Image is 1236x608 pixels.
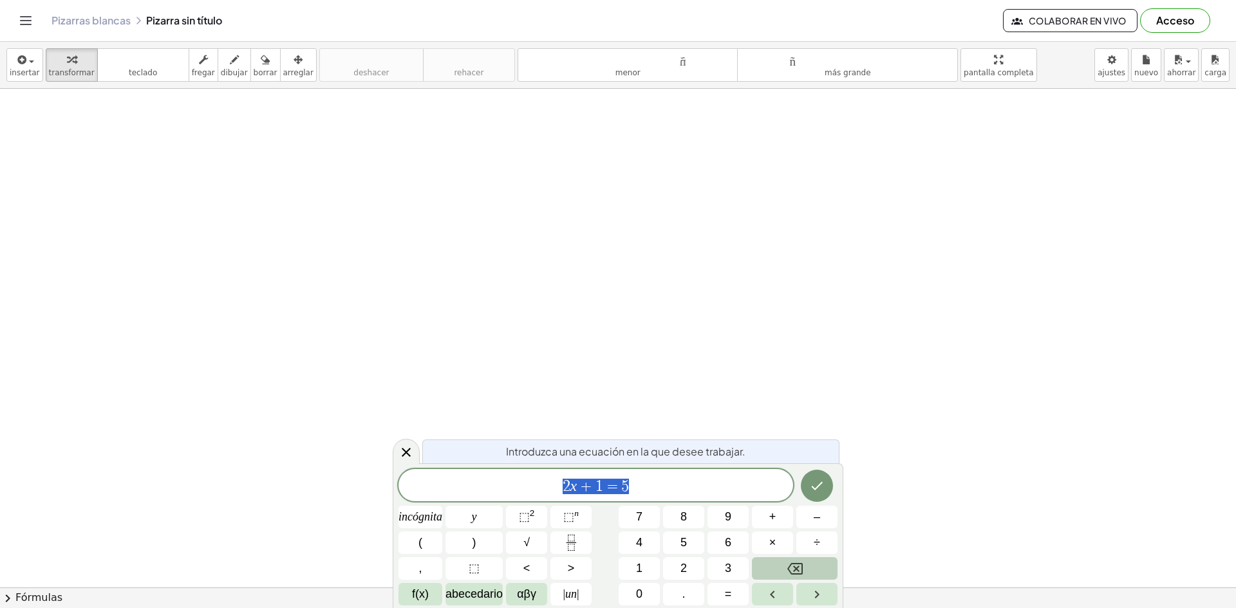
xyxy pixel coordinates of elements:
[1201,48,1230,82] button: carga
[814,510,820,523] font: –
[769,510,776,523] font: +
[563,479,570,494] span: 2
[1131,48,1161,82] button: nuevo
[568,562,575,575] font: >
[603,479,622,494] span: =
[530,508,535,518] font: 2
[221,68,248,77] font: dibujar
[523,536,530,549] font: √
[280,48,317,82] button: arreglar
[51,14,131,27] a: Pizarras blancas
[398,510,442,523] font: incógnita
[189,48,218,82] button: fregar
[398,506,442,528] button: incógnita
[801,470,833,502] button: Hecho
[445,506,503,528] button: y
[323,53,420,66] font: deshacer
[192,68,215,77] font: fregar
[412,587,429,600] font: f(x)
[10,68,40,77] font: insertar
[517,587,536,600] font: αβγ
[1134,68,1158,77] font: nuevo
[663,531,704,554] button: 5
[636,536,642,549] font: 4
[814,536,820,549] font: ÷
[445,557,503,580] button: Marcador de posición
[663,583,704,605] button: .
[619,583,660,605] button: 0
[752,531,793,554] button: Veces
[796,531,838,554] button: Dividir
[682,587,686,600] font: .
[796,506,838,528] button: Menos
[825,68,871,77] font: más grande
[6,48,43,82] button: insertar
[796,583,838,605] button: Flecha derecha
[1140,8,1210,33] button: Acceso
[521,53,735,66] font: tamaño_del_formato
[707,583,749,605] button: Igual
[619,557,660,580] button: 1
[563,510,574,523] font: ⬚
[445,531,503,554] button: )
[752,557,838,580] button: Retroceso
[15,591,62,603] font: Fórmulas
[574,508,579,518] font: n
[619,506,660,528] button: 7
[725,536,731,549] font: 6
[752,583,793,605] button: Flecha izquierda
[707,506,749,528] button: 9
[418,562,422,575] font: ,
[506,583,547,605] button: alfabeto griego
[353,68,389,77] font: deshacer
[398,583,442,605] button: Funciones
[1164,48,1199,82] button: ahorrar
[418,536,422,549] font: (
[1098,68,1125,77] font: ajustes
[960,48,1037,82] button: pantalla completa
[15,10,36,31] button: Cambiar navegación
[663,557,704,580] button: 2
[1094,48,1128,82] button: ajustes
[519,510,530,523] font: ⬚
[469,562,480,575] font: ⬚
[636,562,642,575] font: 1
[506,557,547,580] button: Menos que
[506,531,547,554] button: Raíz cuadrada
[445,587,503,600] font: abecedario
[550,506,592,528] button: Sobrescrito
[398,531,442,554] button: (
[636,510,642,523] font: 7
[565,587,577,600] font: un
[577,479,595,494] span: +
[518,48,738,82] button: tamaño_del_formatomenor
[100,53,186,66] font: teclado
[680,562,687,575] font: 2
[725,510,731,523] font: 9
[506,506,547,528] button: Al cuadrado
[1204,68,1226,77] font: carga
[550,583,592,605] button: Valor absoluto
[563,587,565,600] font: |
[680,510,687,523] font: 8
[621,479,629,494] span: 5
[619,531,660,554] button: 4
[250,48,281,82] button: borrar
[636,587,642,600] font: 0
[1003,9,1138,32] button: Colaborar en vivo
[550,531,592,554] button: Fracción
[454,68,483,77] font: rehacer
[398,557,442,580] button: ,
[283,68,314,77] font: arreglar
[523,562,530,575] font: <
[506,445,745,458] font: Introduzca una ecuación en la que desee trabajar.
[46,48,98,82] button: transformar
[577,587,579,600] font: |
[752,506,793,528] button: Más
[769,536,776,549] font: ×
[595,479,603,494] span: 1
[740,53,955,66] font: tamaño_del_formato
[570,477,577,494] var: x
[964,68,1034,77] font: pantalla completa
